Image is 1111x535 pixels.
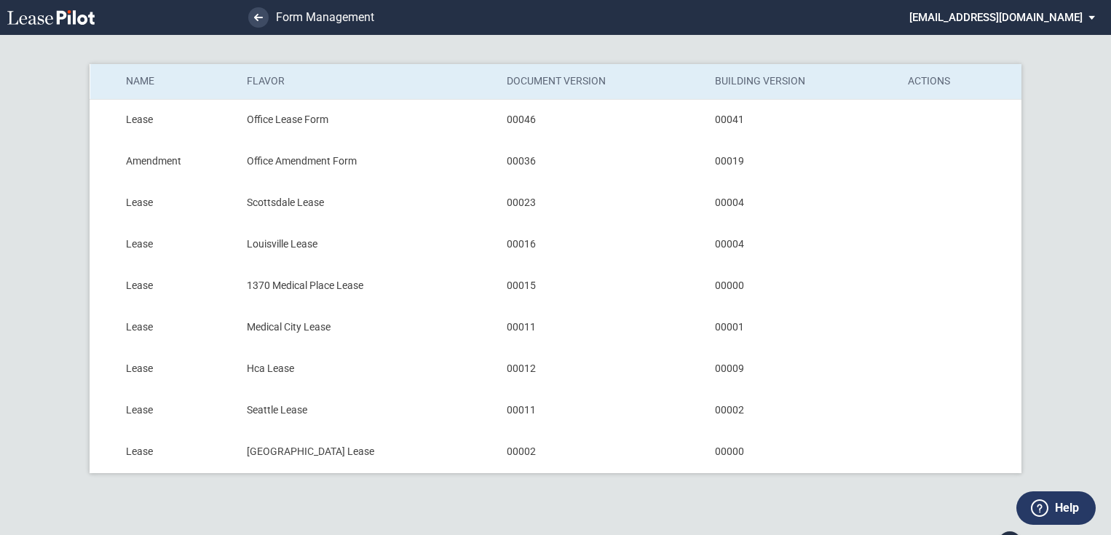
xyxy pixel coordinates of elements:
[497,182,705,223] td: 00023
[237,99,497,140] td: Office Lease Form
[497,223,705,265] td: 00016
[125,223,237,265] td: Lease
[125,265,237,306] td: Lease
[705,431,897,472] td: 00000
[497,64,705,99] th: Document Version
[237,431,497,472] td: [GEOGRAPHIC_DATA] Lease
[237,265,497,306] td: 1370 Medical Place Lease
[125,306,237,348] td: Lease
[705,306,897,348] td: 00001
[125,99,237,140] td: Lease
[705,64,897,99] th: Building Version
[237,140,497,182] td: Office Amendment Form
[237,182,497,223] td: Scottsdale Lease
[237,306,497,348] td: Medical City Lease
[237,64,497,99] th: Flavor
[237,389,497,431] td: Seattle Lease
[497,431,705,472] td: 00002
[705,182,897,223] td: 00004
[497,306,705,348] td: 00011
[125,431,237,472] td: Lease
[705,99,897,140] td: 00041
[237,348,497,389] td: Hca Lease
[125,182,237,223] td: Lease
[1055,499,1079,518] label: Help
[237,223,497,265] td: Louisville Lease
[1016,491,1096,525] button: Help
[497,140,705,182] td: 00036
[125,348,237,389] td: Lease
[705,140,897,182] td: 00019
[705,223,897,265] td: 00004
[125,64,237,99] th: Name
[898,64,1021,99] th: Actions
[125,389,237,431] td: Lease
[497,348,705,389] td: 00012
[497,389,705,431] td: 00011
[705,348,897,389] td: 00009
[705,389,897,431] td: 00002
[497,99,705,140] td: 00046
[497,265,705,306] td: 00015
[705,265,897,306] td: 00000
[125,140,237,182] td: Amendment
